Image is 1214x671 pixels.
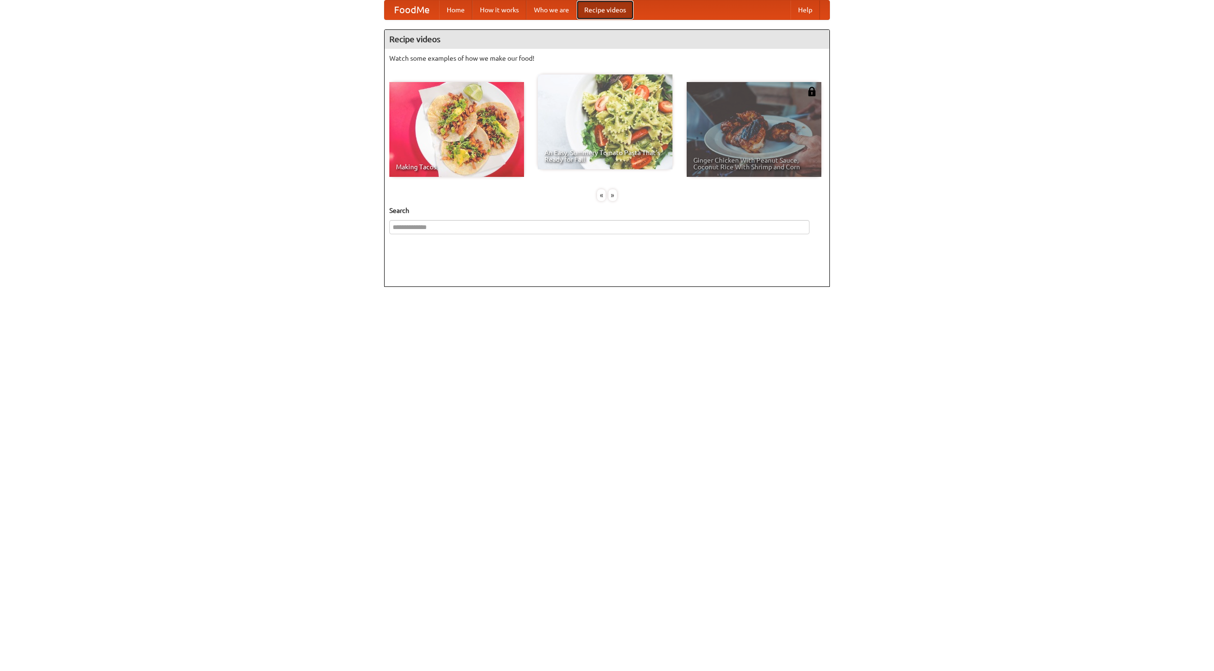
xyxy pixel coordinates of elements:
h5: Search [389,206,825,215]
div: » [608,189,617,201]
h4: Recipe videos [385,30,829,49]
a: An Easy, Summery Tomato Pasta That's Ready for Fall [538,74,672,169]
img: 483408.png [807,87,817,96]
span: Making Tacos [396,164,517,170]
a: FoodMe [385,0,439,19]
span: An Easy, Summery Tomato Pasta That's Ready for Fall [544,149,666,163]
div: « [597,189,606,201]
p: Watch some examples of how we make our food! [389,54,825,63]
a: Home [439,0,472,19]
a: Making Tacos [389,82,524,177]
a: Help [791,0,820,19]
a: How it works [472,0,526,19]
a: Who we are [526,0,577,19]
a: Recipe videos [577,0,634,19]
